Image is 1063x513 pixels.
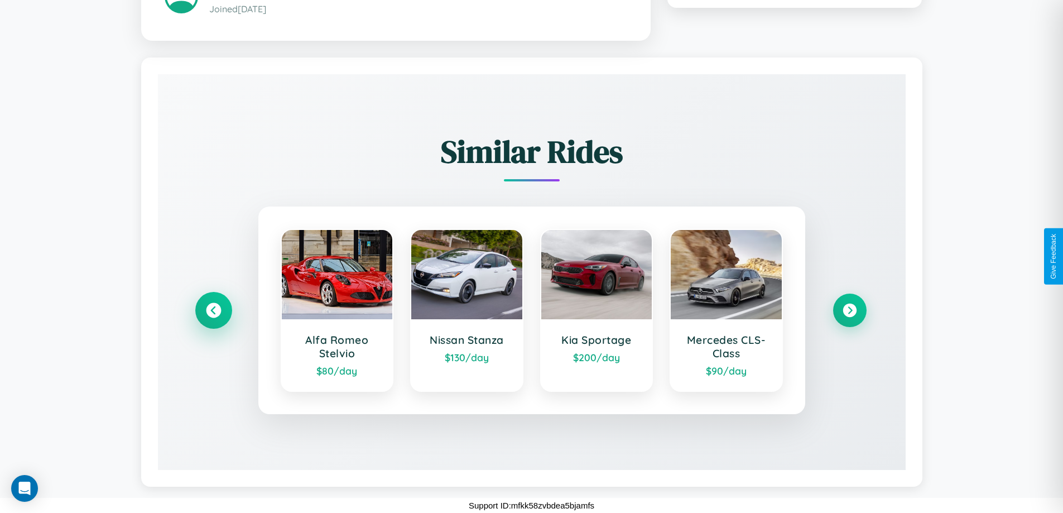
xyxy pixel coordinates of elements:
[422,333,511,347] h3: Nissan Stanza
[293,365,382,377] div: $ 80 /day
[410,229,523,392] a: Nissan Stanza$130/day
[11,475,38,502] div: Open Intercom Messenger
[281,229,394,392] a: Alfa Romeo Stelvio$80/day
[682,365,771,377] div: $ 90 /day
[552,333,641,347] h3: Kia Sportage
[1050,234,1057,279] div: Give Feedback
[197,130,867,173] h2: Similar Rides
[469,498,594,513] p: Support ID: mfkk58zvbdea5bjamfs
[540,229,653,392] a: Kia Sportage$200/day
[209,1,627,17] p: Joined [DATE]
[670,229,783,392] a: Mercedes CLS-Class$90/day
[422,351,511,363] div: $ 130 /day
[293,333,382,360] h3: Alfa Romeo Stelvio
[682,333,771,360] h3: Mercedes CLS-Class
[552,351,641,363] div: $ 200 /day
